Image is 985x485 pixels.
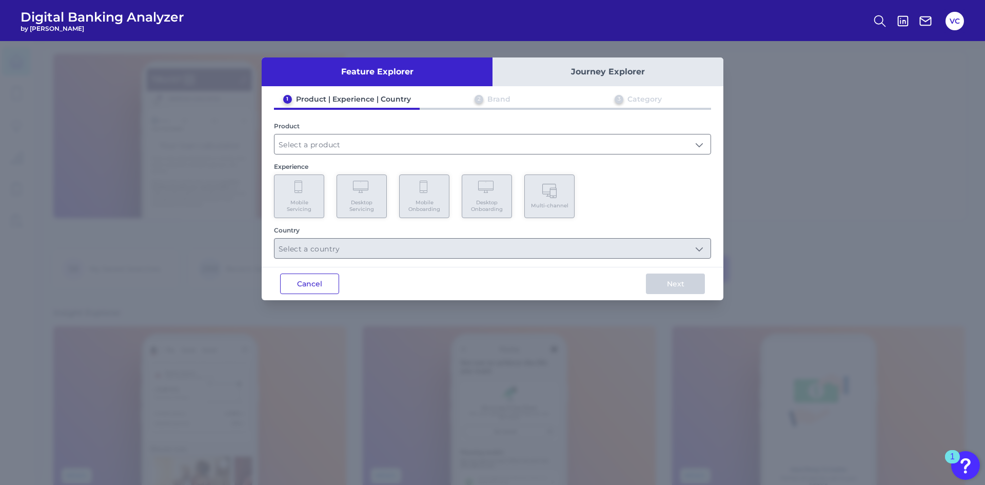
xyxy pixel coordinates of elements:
[21,25,184,32] span: by [PERSON_NAME]
[950,457,955,470] div: 1
[280,274,339,294] button: Cancel
[274,174,324,218] button: Mobile Servicing
[21,9,184,25] span: Digital Banking Analyzer
[280,199,319,212] span: Mobile Servicing
[274,122,711,130] div: Product
[493,57,723,86] button: Journey Explorer
[342,199,381,212] span: Desktop Servicing
[487,94,510,104] div: Brand
[283,95,292,104] div: 1
[627,94,662,104] div: Category
[531,202,568,209] span: Multi-channel
[615,95,623,104] div: 3
[399,174,449,218] button: Mobile Onboarding
[467,199,506,212] span: Desktop Onboarding
[462,174,512,218] button: Desktop Onboarding
[646,274,705,294] button: Next
[296,94,411,104] div: Product | Experience | Country
[274,134,711,154] input: Select a product
[405,199,444,212] span: Mobile Onboarding
[475,95,483,104] div: 2
[274,239,711,258] input: Select a country
[274,163,711,170] div: Experience
[945,12,964,30] button: VC
[524,174,575,218] button: Multi-channel
[951,451,980,480] button: Open Resource Center, 1 new notification
[274,226,711,234] div: Country
[262,57,493,86] button: Feature Explorer
[337,174,387,218] button: Desktop Servicing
